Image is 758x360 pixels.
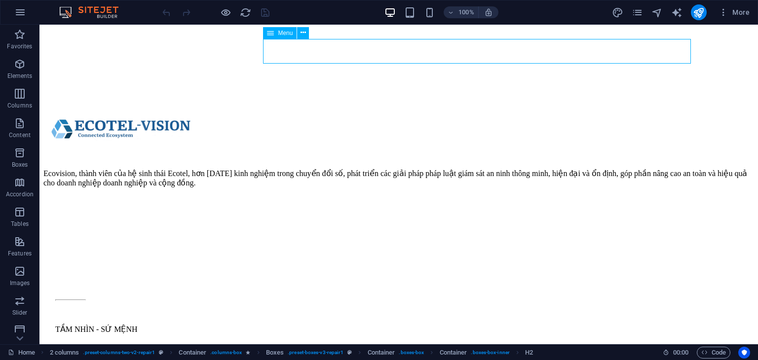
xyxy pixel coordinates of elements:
[50,347,79,359] span: Click to select. Double-click to edit
[240,7,251,18] i: Reload page
[719,7,750,17] span: More
[632,6,644,18] button: pages
[179,347,206,359] span: Click to select. Double-click to edit
[471,347,510,359] span: . boxes-box-inner
[715,4,754,20] button: More
[612,7,623,18] i: Design (Ctrl+Alt+Y)
[671,6,683,18] button: text_generator
[57,6,131,18] img: Editor Logo
[11,220,29,228] p: Tables
[8,250,32,257] p: Features
[7,72,33,80] p: Elements
[444,6,479,18] button: 100%
[83,347,155,359] span: . preset-columns-two-v2-repair1
[239,6,251,18] button: reload
[738,347,750,359] button: Usercentrics
[347,350,352,355] i: This element is a customizable preset
[440,347,467,359] span: Click to select. Double-click to edit
[12,309,28,317] p: Slider
[651,7,663,18] i: Navigator
[50,347,533,359] nav: breadcrumb
[278,30,293,36] span: Menu
[7,42,32,50] p: Favorites
[680,349,682,356] span: :
[632,7,643,18] i: Pages (Ctrl+Alt+S)
[693,7,704,18] i: Publish
[484,8,493,17] i: On resize automatically adjust zoom level to fit chosen device.
[525,347,533,359] span: Click to select. Double-click to edit
[691,4,707,20] button: publish
[458,6,474,18] h6: 100%
[368,347,395,359] span: Click to select. Double-click to edit
[220,6,231,18] button: Click here to leave preview mode and continue editing
[663,347,689,359] h6: Session time
[288,347,343,359] span: . preset-boxes-v3-repair1
[651,6,663,18] button: navigator
[10,279,30,287] p: Images
[246,350,250,355] i: Element contains an animation
[671,7,682,18] i: AI Writer
[210,347,242,359] span: . columns-box
[159,350,163,355] i: This element is a customizable preset
[697,347,730,359] button: Code
[673,347,688,359] span: 00 00
[8,347,35,359] a: Click to cancel selection. Double-click to open Pages
[612,6,624,18] button: design
[12,161,28,169] p: Boxes
[6,190,34,198] p: Accordion
[701,347,726,359] span: Code
[399,347,424,359] span: . boxes-box
[7,102,32,109] p: Columns
[9,131,31,139] p: Content
[266,347,284,359] span: Click to select. Double-click to edit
